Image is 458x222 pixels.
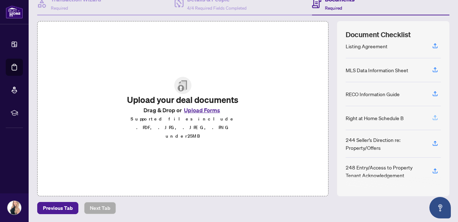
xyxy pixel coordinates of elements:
span: Required [51,5,68,11]
span: Previous Tab [43,202,73,214]
span: 4/4 Required Fields Completed [187,5,247,11]
div: Listing Agreement [346,42,388,50]
h2: Upload your deal documents [125,94,241,105]
div: Right at Home Schedule B [346,114,404,122]
img: Profile Icon [8,201,21,214]
span: File UploadUpload your deal documentsDrag & Drop orUpload FormsSupported files include .PDF, .JPG... [119,71,247,146]
div: MLS Data Information Sheet [346,66,408,74]
div: 244 Seller’s Direction re: Property/Offers [346,136,424,152]
img: logo [6,5,23,19]
div: RECO Information Guide [346,90,400,98]
span: Required [325,5,342,11]
button: Previous Tab [37,202,78,214]
button: Upload Forms [182,105,222,115]
button: Open asap [429,197,451,218]
img: File Upload [174,77,191,94]
p: Supported files include .PDF, .JPG, .JPEG, .PNG under 25 MB [125,115,241,140]
button: Next Tab [84,202,116,214]
span: Drag & Drop or [143,105,222,115]
span: Document Checklist [346,30,411,40]
div: 248 Entry/Access to Property Tenant Acknowledgement [346,163,424,179]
